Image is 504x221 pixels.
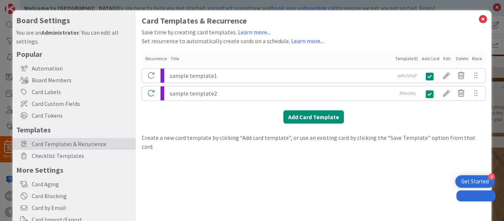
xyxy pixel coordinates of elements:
[142,37,486,45] div: Set recurrence to automatically create cards on a schedule.
[142,133,486,151] div: Create a new card template by clicking “Add card template”, or use an existing card by clicking t...
[13,190,136,202] div: Card Blocking
[32,139,132,148] span: Card Templates & Recurrence
[455,175,495,188] div: Open Get Started checklist, remaining modules: 4
[488,173,495,180] div: 4
[16,16,132,25] h4: Board Settings
[456,55,468,62] div: Delete
[238,28,270,36] a: Learn more...
[32,203,132,212] span: Card by Email
[32,111,132,120] span: Card Tokens
[283,110,344,124] button: Add Card Template
[13,62,136,74] div: Automation
[170,55,391,62] div: Title
[170,69,393,83] div: sample template1
[13,178,136,190] div: Card Aging
[170,86,393,100] div: sample template2
[16,28,132,46] div: You are an . You can edit all settings.
[461,178,489,185] div: Get Started
[142,16,486,25] h1: Card Templates & Recurrence
[472,55,482,62] div: Move
[16,165,132,175] h5: More Settings
[142,28,486,37] div: Save time by creating card templates.
[443,55,452,62] div: Edit
[291,37,324,45] a: Learn more...
[395,86,421,100] div: fO0ezbNj
[32,151,132,160] span: Checklist Templates
[395,69,421,83] div: po9zSmqF
[145,55,167,62] div: Recurrence
[32,99,132,108] span: Card Custom Fields
[395,55,418,62] div: Template ID
[13,86,136,98] div: Card Labels
[13,74,136,86] div: Board Members
[16,125,132,134] h5: Templates
[16,49,132,59] h5: Popular
[41,29,79,36] b: Administrator
[422,55,439,62] div: Add Card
